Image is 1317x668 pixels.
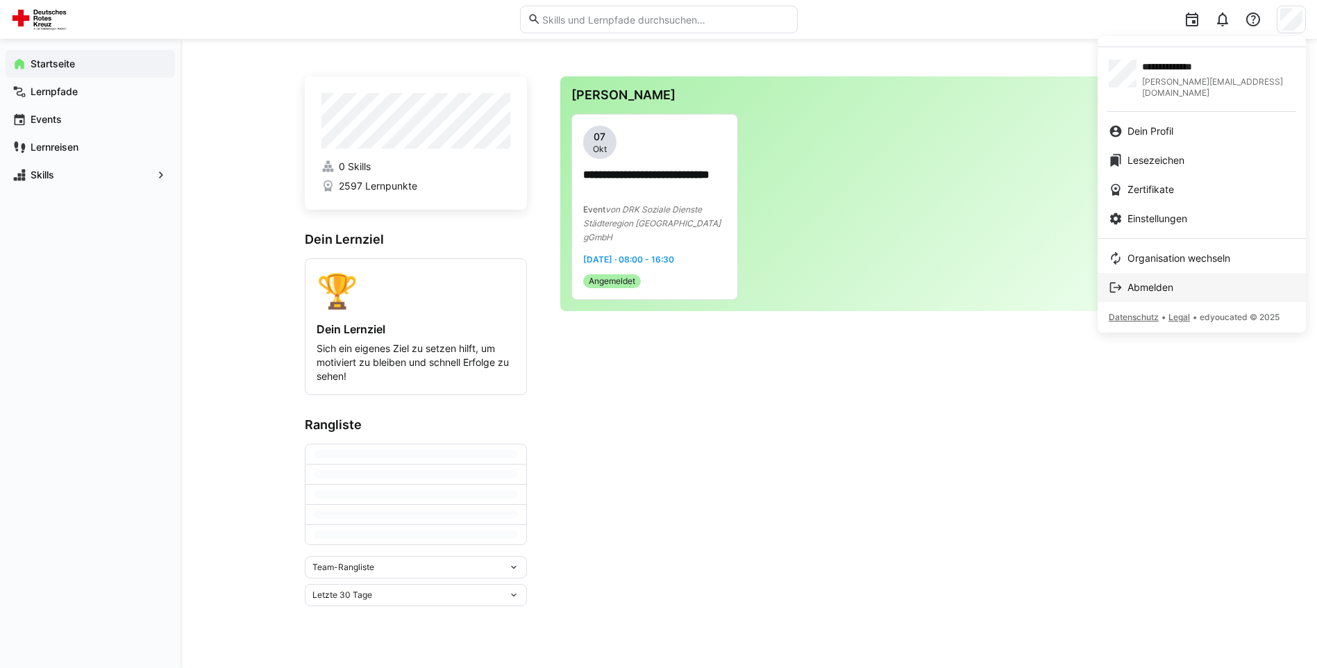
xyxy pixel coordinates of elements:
span: Organisation wechseln [1127,251,1230,265]
span: Legal [1168,312,1190,322]
span: [PERSON_NAME][EMAIL_ADDRESS][DOMAIN_NAME] [1142,76,1295,99]
span: Dein Profil [1127,124,1173,138]
span: Zertifikate [1127,183,1174,197]
span: • [1193,312,1197,322]
span: Lesezeichen [1127,153,1184,167]
span: edyoucated © 2025 [1200,312,1280,322]
span: Datenschutz [1109,312,1159,322]
span: Abmelden [1127,281,1173,294]
span: Einstellungen [1127,212,1187,226]
span: • [1161,312,1166,322]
